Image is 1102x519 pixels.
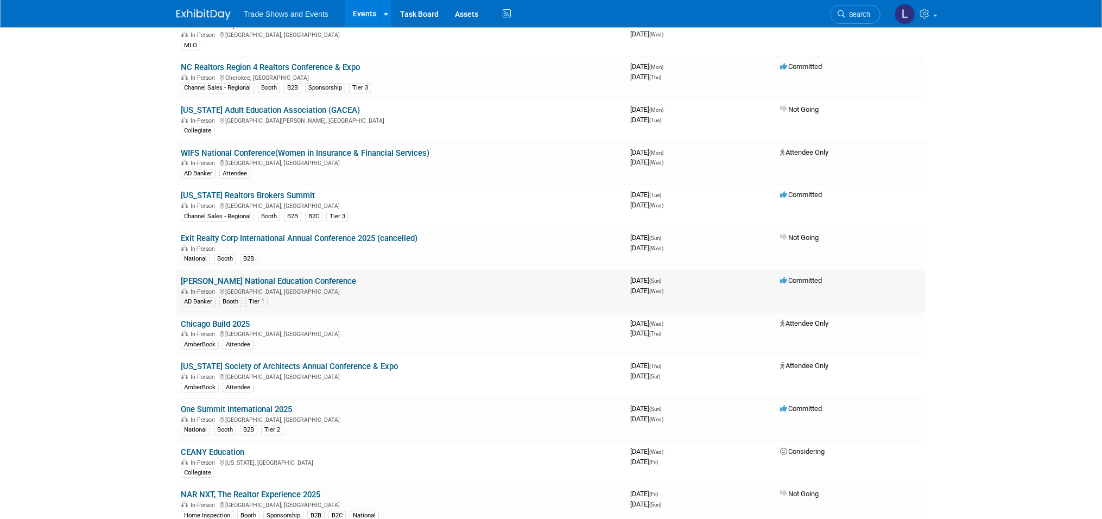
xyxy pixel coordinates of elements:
[181,404,292,414] a: One Summit International 2025
[630,148,667,156] span: [DATE]
[780,276,822,284] span: Committed
[665,105,667,113] span: -
[181,126,214,136] div: Collegiate
[663,362,664,370] span: -
[191,31,218,39] span: In-Person
[649,502,661,508] span: (Sun)
[780,319,828,327] span: Attendee Only
[181,287,622,295] div: [GEOGRAPHIC_DATA], [GEOGRAPHIC_DATA]
[181,288,188,294] img: In-Person Event
[181,319,250,329] a: Chicago Build 2025
[181,459,188,465] img: In-Person Event
[831,5,881,24] a: Search
[630,105,667,113] span: [DATE]
[181,245,188,251] img: In-Person Event
[261,425,283,435] div: Tier 2
[780,105,819,113] span: Not Going
[181,74,188,80] img: In-Person Event
[630,30,663,38] span: [DATE]
[214,425,236,435] div: Booth
[649,192,661,198] span: (Tue)
[649,459,658,465] span: (Fri)
[219,297,242,307] div: Booth
[649,160,663,166] span: (Wed)
[649,288,663,294] span: (Wed)
[780,447,825,455] span: Considering
[245,297,268,307] div: Tier 1
[780,148,828,156] span: Attendee Only
[181,383,219,393] div: AmberBook
[240,254,257,264] div: B2B
[181,374,188,379] img: In-Person Event
[630,73,661,81] span: [DATE]
[649,31,663,37] span: (Wed)
[181,202,188,208] img: In-Person Event
[191,74,218,81] span: In-Person
[223,383,254,393] div: Attendee
[219,169,250,179] div: Attendee
[181,41,200,50] div: MLO
[649,202,663,208] span: (Wed)
[630,372,660,380] span: [DATE]
[630,319,667,327] span: [DATE]
[780,62,822,71] span: Committed
[665,148,667,156] span: -
[191,374,218,381] span: In-Person
[244,10,328,18] span: Trade Shows and Events
[181,116,622,124] div: [GEOGRAPHIC_DATA][PERSON_NAME], [GEOGRAPHIC_DATA]
[181,160,188,165] img: In-Person Event
[181,233,417,243] a: Exit Realty Corp International Annual Conference 2025 (cancelled)
[181,158,622,167] div: [GEOGRAPHIC_DATA], [GEOGRAPHIC_DATA]
[284,83,301,93] div: B2B
[191,502,218,509] span: In-Person
[181,458,622,466] div: [US_STATE], [GEOGRAPHIC_DATA]
[630,329,661,337] span: [DATE]
[191,117,218,124] span: In-Person
[630,447,667,455] span: [DATE]
[780,404,822,413] span: Committed
[284,212,301,221] div: B2B
[191,416,218,423] span: In-Person
[191,459,218,466] span: In-Person
[181,62,360,72] a: NC Realtors Region 4 Realtors Conference & Expo
[191,245,218,252] span: In-Person
[895,4,915,24] img: Laurie Coe
[630,244,663,252] span: [DATE]
[663,276,664,284] span: -
[780,233,819,242] span: Not Going
[181,468,214,478] div: Collegiate
[649,107,663,113] span: (Mon)
[181,362,398,371] a: [US_STATE] Society of Architects Annual Conference & Expo
[240,425,257,435] div: B2B
[663,233,664,242] span: -
[649,74,661,80] span: (Thu)
[181,372,622,381] div: [GEOGRAPHIC_DATA], [GEOGRAPHIC_DATA]
[258,212,280,221] div: Booth
[630,62,667,71] span: [DATE]
[780,362,828,370] span: Attendee Only
[191,331,218,338] span: In-Person
[181,331,188,336] img: In-Person Event
[649,150,663,156] span: (Mon)
[660,490,661,498] span: -
[630,490,661,498] span: [DATE]
[181,169,216,179] div: AD Banker
[181,425,210,435] div: National
[630,191,664,199] span: [DATE]
[181,490,320,499] a: NAR NXT, The Realtor Experience 2025
[181,105,360,115] a: [US_STATE] Adult Education Association (GACEA)
[649,64,663,70] span: (Mon)
[630,415,663,423] span: [DATE]
[181,254,210,264] div: National
[649,406,661,412] span: (Sun)
[181,500,622,509] div: [GEOGRAPHIC_DATA], [GEOGRAPHIC_DATA]
[845,10,870,18] span: Search
[665,447,667,455] span: -
[181,502,188,507] img: In-Person Event
[665,319,667,327] span: -
[780,490,819,498] span: Not Going
[649,416,663,422] span: (Wed)
[649,491,658,497] span: (Fri)
[630,287,663,295] span: [DATE]
[181,83,254,93] div: Channel Sales - Regional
